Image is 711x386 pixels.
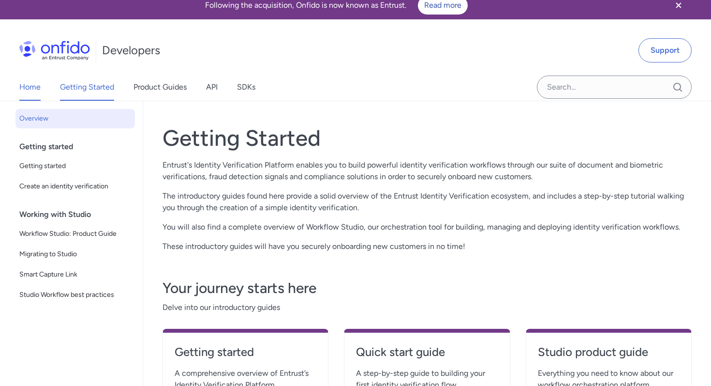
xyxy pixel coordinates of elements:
span: Workflow Studio: Product Guide [19,228,131,240]
a: Support [638,38,692,62]
span: Studio Workflow best practices [19,289,131,301]
a: Overview [15,109,135,128]
span: Getting started [19,160,131,172]
h3: Your journey starts here [163,278,692,298]
h4: Studio product guide [538,344,680,360]
a: Quick start guide [356,344,498,368]
h1: Getting Started [163,124,692,152]
h1: Developers [102,43,160,58]
div: Getting started [19,137,139,156]
p: The introductory guides found here provide a solid overview of the Entrust Identity Verification ... [163,190,692,214]
a: Studio Workflow best practices [15,285,135,305]
a: Getting Started [60,74,114,101]
a: Home [19,74,41,101]
p: You will also find a complete overview of Workflow Studio, our orchestration tool for building, m... [163,221,692,233]
span: Delve into our introductory guides [163,302,692,313]
img: Onfido Logo [19,41,90,60]
h4: Getting started [175,344,316,360]
span: Overview [19,113,131,124]
span: Migrating to Studio [19,248,131,260]
a: Smart Capture Link [15,265,135,284]
p: Entrust's Identity Verification Platform enables you to build powerful identity verification work... [163,159,692,183]
a: Studio product guide [538,344,680,368]
a: Product Guides [133,74,187,101]
p: These introductory guides will have you securely onboarding new customers in no time! [163,241,692,252]
a: Create an identity verification [15,177,135,196]
a: Migrating to Studio [15,245,135,264]
input: Onfido search input field [537,76,692,99]
a: Workflow Studio: Product Guide [15,224,135,244]
a: SDKs [237,74,255,101]
a: API [206,74,218,101]
a: Getting started [175,344,316,368]
span: Smart Capture Link [19,269,131,280]
h4: Quick start guide [356,344,498,360]
div: Working with Studio [19,205,139,224]
span: Create an identity verification [19,181,131,192]
a: Getting started [15,156,135,176]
